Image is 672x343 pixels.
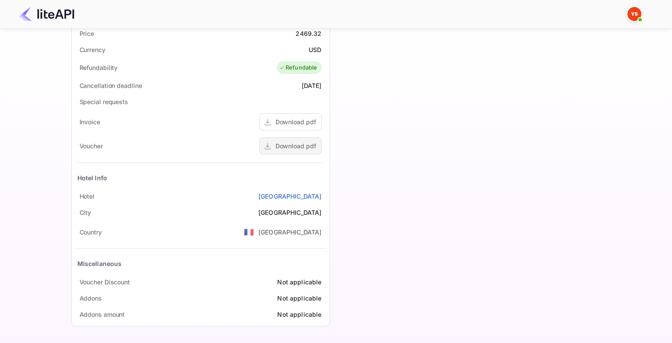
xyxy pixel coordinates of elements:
div: Download pdf [275,141,316,150]
div: [DATE] [302,81,322,90]
div: 2469.32 [296,29,321,38]
div: Cancellation deadline [80,81,142,90]
div: Price [80,29,94,38]
span: United States [244,224,254,240]
div: Hotel Info [77,173,108,182]
div: Country [80,227,102,237]
div: Download pdf [275,117,316,126]
div: Refundable [279,63,317,72]
div: [GEOGRAPHIC_DATA] [258,227,322,237]
div: Voucher [80,141,103,150]
div: [GEOGRAPHIC_DATA] [258,208,322,217]
div: USD [309,45,321,54]
div: Hotel [80,192,95,201]
img: LiteAPI Logo [19,7,74,21]
div: City [80,208,91,217]
a: [GEOGRAPHIC_DATA] [258,192,322,201]
div: Special requests [80,97,128,106]
div: Voucher Discount [80,277,130,287]
div: Not applicable [277,310,321,319]
div: Not applicable [277,277,321,287]
div: Addons amount [80,310,125,319]
div: Miscellaneous [77,259,122,268]
div: Not applicable [277,294,321,303]
div: Refundability [80,63,118,72]
div: Currency [80,45,105,54]
div: Invoice [80,117,100,126]
img: Yandex Support [627,7,641,21]
div: Addons [80,294,102,303]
